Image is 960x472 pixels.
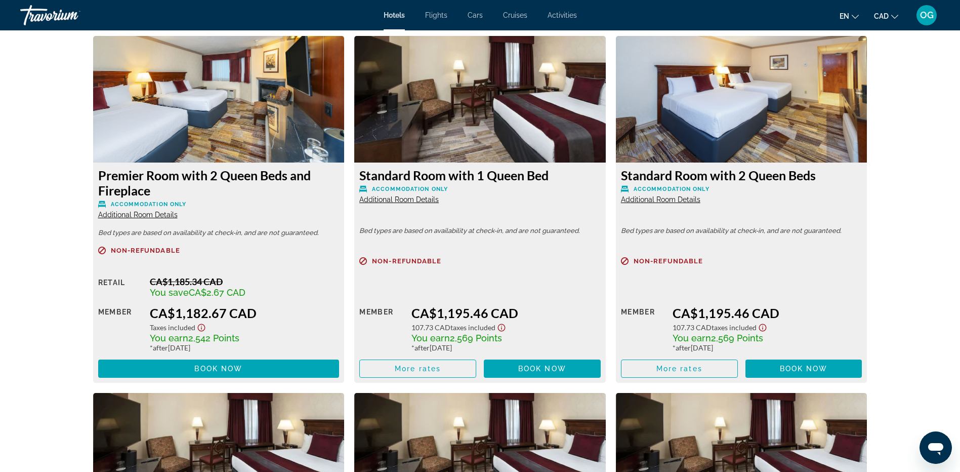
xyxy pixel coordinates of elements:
span: CAD [874,12,889,20]
span: after [414,343,430,352]
button: Book now [484,360,601,378]
button: Show Taxes and Fees disclaimer [495,321,508,332]
span: 2,542 Points [188,333,239,343]
div: CA$1,195.46 CAD [411,305,601,321]
h3: Premier Room with 2 Queen Beds and Fireplace [98,168,340,198]
h3: Standard Room with 2 Queen Beds [621,168,862,183]
img: Standard Room with 2 Queen Beds [616,36,867,163]
img: Premier Room with 2 Queen Beds and Fireplace [93,36,345,163]
p: Bed types are based on availability at check-in, and are not guaranteed. [359,227,601,234]
span: after [153,343,168,352]
span: Taxes included [450,323,495,332]
span: You earn [673,333,711,343]
button: Change language [840,9,859,23]
span: Book now [518,365,566,373]
div: * [DATE] [411,343,601,352]
span: Non-refundable [372,258,441,264]
button: User Menu [913,5,940,26]
span: Accommodation Only [634,186,709,192]
span: Additional Room Details [621,195,700,204]
div: Member [98,305,142,352]
span: 2,569 Points [450,333,502,343]
span: Accommodation Only [372,186,448,192]
div: CA$1,182.67 CAD [150,305,339,321]
a: Activities [548,11,577,19]
span: CA$2.67 CAD [189,287,245,298]
span: You earn [411,333,450,343]
a: Flights [425,11,447,19]
div: * [DATE] [673,343,862,352]
span: Non-refundable [634,258,703,264]
span: Non-refundable [111,247,180,254]
div: CA$1,185.34 CAD [150,276,339,287]
div: Retail [98,276,142,298]
span: en [840,12,849,20]
button: More rates [359,360,476,378]
button: Show Taxes and Fees disclaimer [757,321,769,332]
button: Book now [98,360,340,378]
span: 107.73 CAD [673,323,712,332]
a: Cruises [503,11,527,19]
span: Accommodation Only [111,201,187,208]
span: 2,569 Points [711,333,763,343]
p: Bed types are based on availability at check-in, and are not guaranteed. [621,227,862,234]
span: Taxes included [712,323,757,332]
span: You earn [150,333,188,343]
span: after [676,343,691,352]
div: Member [359,305,403,352]
img: Standard Room with 1 Queen Bed [354,36,606,163]
div: CA$1,195.46 CAD [673,305,862,321]
span: More rates [395,365,441,373]
span: Book now [780,365,828,373]
div: * [DATE] [150,343,339,352]
span: Additional Room Details [359,195,439,204]
span: More rates [656,365,702,373]
span: Taxes included [150,323,195,332]
button: More rates [621,360,738,378]
span: Book now [194,365,242,373]
span: You save [150,287,189,298]
span: Additional Room Details [98,211,178,219]
button: Book now [745,360,862,378]
div: Member [621,305,665,352]
h3: Standard Room with 1 Queen Bed [359,168,601,183]
iframe: Button to launch messaging window [920,431,952,464]
a: Travorium [20,2,121,28]
button: Show Taxes and Fees disclaimer [195,321,207,332]
button: Change currency [874,9,898,23]
span: OG [920,10,934,20]
a: Cars [468,11,483,19]
p: Bed types are based on availability at check-in, and are not guaranteed. [98,229,340,237]
span: 107.73 CAD [411,323,450,332]
a: Hotels [384,11,405,19]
